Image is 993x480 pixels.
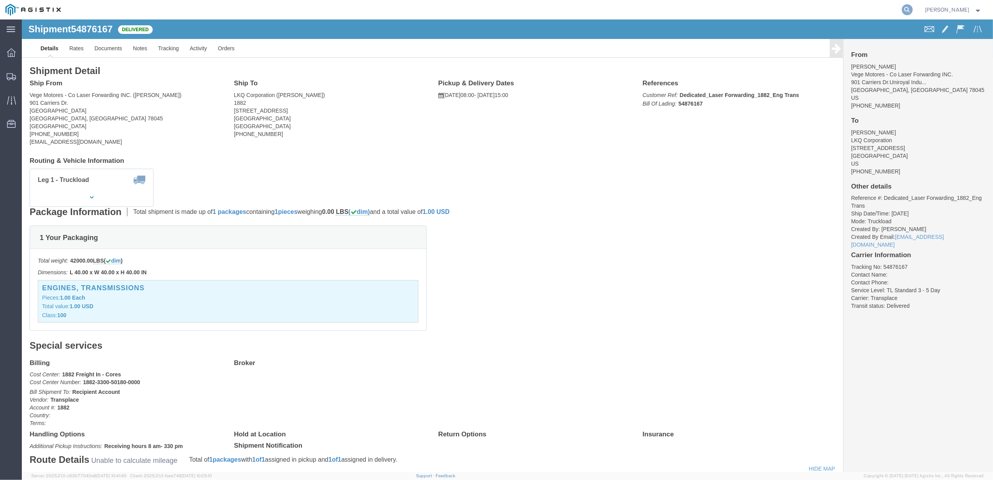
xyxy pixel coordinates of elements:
span: Server: 2025.21.0-c63077040a8 [31,473,127,478]
span: Copyright © [DATE]-[DATE] Agistix Inc., All Rights Reserved [864,473,984,479]
a: Support [416,473,436,478]
button: [PERSON_NAME] [925,5,982,14]
img: logo [5,4,61,16]
span: [DATE] 10:25:10 [182,473,212,478]
a: Feedback [436,473,455,478]
span: Jorge Hinojosa [925,5,970,14]
iframe: FS Legacy Container [22,19,993,472]
span: Client: 2025.21.0-faee749 [130,473,212,478]
span: [DATE] 10:41:40 [96,473,127,478]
